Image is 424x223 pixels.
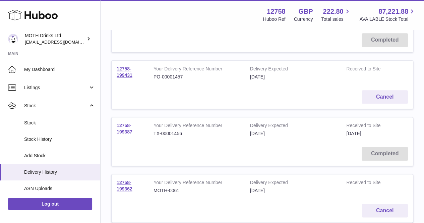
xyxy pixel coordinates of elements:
div: PO-00001457 [154,74,240,80]
a: 12758-199387 [117,123,132,134]
strong: Your Delivery Reference Number [154,66,240,74]
button: Cancel [362,204,408,218]
span: 87,221.88 [378,7,408,16]
strong: GBP [298,7,313,16]
a: 222.80 Total sales [321,7,351,22]
span: My Dashboard [24,66,95,73]
a: Log out [8,198,92,210]
strong: Your Delivery Reference Number [154,179,240,187]
div: [DATE] [250,74,337,80]
span: Delivery History [24,169,95,175]
strong: Your Delivery Reference Number [154,122,240,130]
div: Huboo Ref [263,16,286,22]
span: Listings [24,85,88,91]
div: [DATE] [250,187,337,194]
span: AVAILABLE Stock Total [359,16,416,22]
div: [DATE] [250,130,337,137]
span: Total sales [321,16,351,22]
strong: 12758 [267,7,286,16]
a: 12758-199431 [117,66,132,78]
strong: Delivery Expected [250,66,337,74]
strong: Delivery Expected [250,122,337,130]
span: Stock History [24,136,95,143]
span: Stock [24,103,88,109]
img: orders@mothdrinks.com [8,34,18,44]
span: 222.80 [323,7,343,16]
strong: Received to Site [346,122,390,130]
strong: Received to Site [346,66,390,74]
span: Add Stock [24,153,95,159]
span: [EMAIL_ADDRESS][DOMAIN_NAME] [25,39,99,45]
div: Currency [294,16,313,22]
span: ASN Uploads [24,185,95,192]
strong: Delivery Expected [250,179,337,187]
span: [DATE] [346,131,361,136]
button: Cancel [362,90,408,104]
a: 12758-199362 [117,180,132,191]
a: 87,221.88 AVAILABLE Stock Total [359,7,416,22]
div: MOTH-0061 [154,187,240,194]
div: TX-00001456 [154,130,240,137]
div: MOTH Drinks Ltd [25,33,85,45]
strong: Received to Site [346,179,390,187]
span: Stock [24,120,95,126]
